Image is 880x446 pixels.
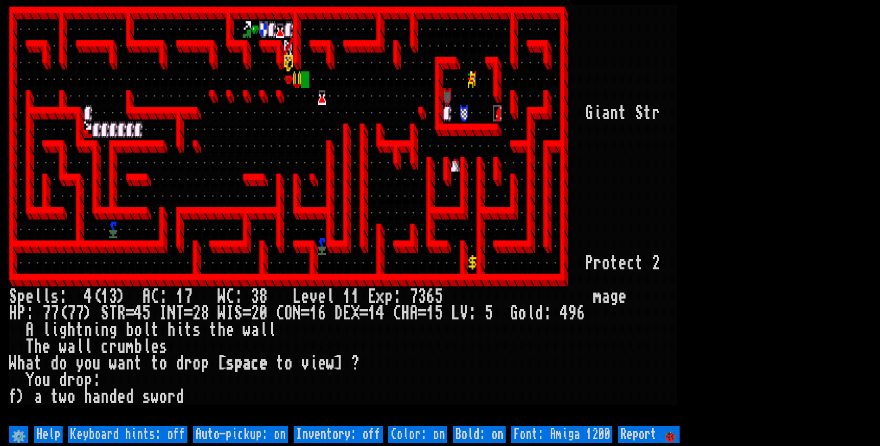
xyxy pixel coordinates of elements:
[17,355,26,372] div: h
[184,305,193,322] div: =
[618,288,627,305] div: e
[259,288,268,305] div: 8
[167,305,176,322] div: N
[67,389,76,405] div: o
[610,105,618,121] div: n
[259,355,268,372] div: e
[184,288,193,305] div: 7
[301,305,309,322] div: =
[42,305,51,322] div: 7
[134,322,142,338] div: o
[460,305,468,322] div: V
[59,372,67,389] div: d
[201,355,209,372] div: p
[309,288,318,305] div: v
[593,288,602,305] div: m
[84,322,92,338] div: n
[368,288,376,305] div: E
[226,355,234,372] div: s
[92,389,101,405] div: a
[301,288,309,305] div: e
[159,389,167,405] div: o
[234,355,243,372] div: p
[101,305,109,322] div: S
[410,305,418,322] div: A
[17,305,26,322] div: P
[426,288,435,305] div: 6
[343,288,351,305] div: 1
[109,322,117,338] div: g
[176,305,184,322] div: T
[435,305,443,322] div: 5
[26,355,34,372] div: a
[568,305,577,322] div: 9
[34,355,42,372] div: t
[602,105,610,121] div: a
[435,288,443,305] div: 5
[218,355,226,372] div: [
[193,355,201,372] div: o
[209,322,218,338] div: t
[26,372,34,389] div: Y
[101,322,109,338] div: n
[59,322,67,338] div: g
[618,105,627,121] div: t
[76,305,84,322] div: 7
[334,305,343,322] div: D
[618,426,680,443] input: Report 🐞
[585,255,593,272] div: P
[159,355,167,372] div: o
[543,305,552,322] div: :
[627,255,635,272] div: c
[92,355,101,372] div: u
[101,338,109,355] div: c
[334,355,343,372] div: ]
[34,389,42,405] div: a
[151,322,159,338] div: t
[126,355,134,372] div: n
[326,355,334,372] div: w
[76,322,84,338] div: t
[318,355,326,372] div: e
[294,426,383,443] input: Inventory: off
[42,322,51,338] div: l
[134,355,142,372] div: t
[109,288,117,305] div: 3
[17,288,26,305] div: p
[184,322,193,338] div: t
[451,305,460,322] div: L
[59,288,67,305] div: :
[368,305,376,322] div: 1
[126,322,134,338] div: b
[243,355,251,372] div: a
[26,305,34,322] div: :
[351,288,360,305] div: 1
[59,305,67,322] div: (
[142,305,151,322] div: 5
[51,389,59,405] div: t
[76,372,84,389] div: o
[453,426,506,443] input: Bold: on
[511,426,612,443] input: Font: Amiga 1200
[84,372,92,389] div: p
[418,288,426,305] div: 3
[26,322,34,338] div: A
[251,305,259,322] div: 2
[410,288,418,305] div: 7
[84,389,92,405] div: h
[59,389,67,405] div: w
[318,288,326,305] div: e
[117,305,126,322] div: R
[376,288,385,305] div: x
[602,255,610,272] div: o
[159,338,167,355] div: s
[468,305,476,322] div: :
[635,255,643,272] div: t
[67,305,76,322] div: 7
[518,305,527,322] div: o
[67,372,76,389] div: r
[234,288,243,305] div: :
[42,338,51,355] div: e
[151,338,159,355] div: e
[259,305,268,322] div: 0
